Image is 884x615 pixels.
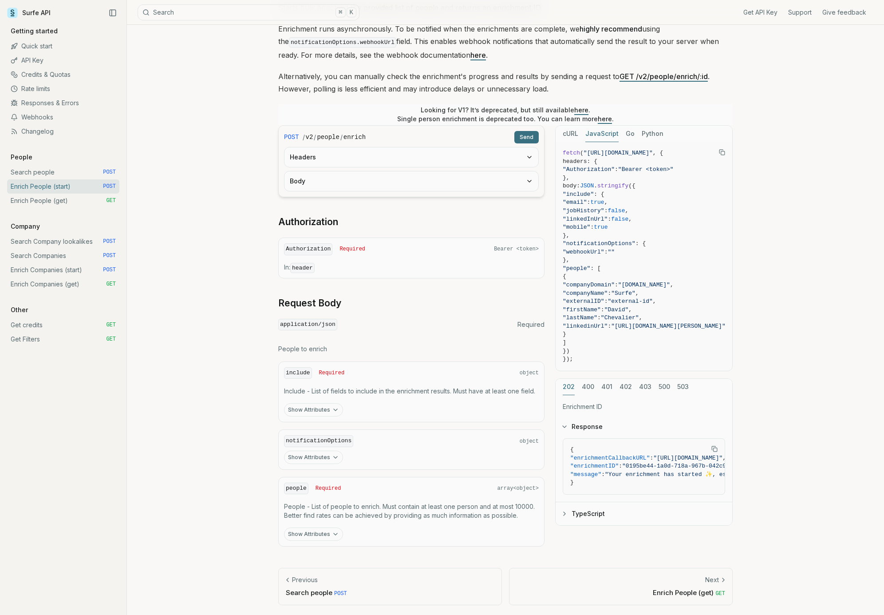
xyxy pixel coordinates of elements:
[642,126,663,142] button: Python
[601,306,604,313] span: :
[563,273,566,280] span: {
[7,96,119,110] a: Responses & Errors
[585,126,619,142] button: JavaScript
[563,290,608,297] span: "companyName"
[284,171,538,191] button: Body
[563,232,570,239] span: },
[653,150,663,156] span: , {
[601,471,605,478] span: :
[339,246,365,253] span: Required
[563,240,635,247] span: "notificationOptions"
[594,224,608,230] span: true
[635,240,646,247] span: : {
[103,252,116,259] span: POST
[284,133,299,142] span: POST
[284,502,539,520] p: People - List of people to enrich. Must contain at least one person and at most 10000. Better fin...
[659,379,670,395] button: 500
[278,70,733,95] p: Alternatively, you can manually check the enrichment's progress and results by sending a request ...
[334,591,347,597] span: POST
[284,387,539,396] p: Include - List of fields to include in the enrichment results. Must have at least one field.
[615,166,618,173] span: :
[563,224,590,230] span: "mobile"
[653,298,656,305] span: ,
[563,339,566,346] span: ]
[580,24,642,33] strong: highly recommend
[587,199,591,206] span: :
[517,588,725,597] p: Enrich People (get)
[286,588,494,597] p: Search people
[563,158,597,165] span: headers: {
[788,8,812,17] a: Support
[563,191,594,198] span: "include"
[284,435,353,447] code: notificationOptions
[608,323,611,329] span: :
[278,23,733,61] p: Enrichment runs asynchronously. To be notified when the enrichments are complete, we using the fi...
[590,224,594,230] span: :
[626,126,635,142] button: Go
[563,150,580,156] span: fetch
[103,266,116,274] span: POST
[347,8,356,17] kbd: K
[556,415,732,438] button: Response
[639,379,651,395] button: 403
[284,451,343,464] button: Show Attributes
[570,463,619,469] span: "enrichmentID"
[570,446,574,453] span: {
[7,6,51,20] a: Surfe API
[601,379,612,395] button: 401
[619,463,622,469] span: :
[604,298,608,305] span: :
[7,318,119,332] a: Get credits GET
[563,282,615,288] span: "companyDomain"
[608,207,625,214] span: false
[7,53,119,67] a: API Key
[520,438,539,445] span: object
[708,442,721,456] button: Copy Text
[650,455,653,461] span: :
[556,502,732,525] button: TypeScript
[509,568,733,605] a: NextEnrich People (get) GET
[563,166,615,173] span: "Authorization"
[563,183,580,189] span: body:
[743,8,777,17] a: Get API Key
[563,379,575,395] button: 202
[715,591,725,597] span: GET
[106,6,119,20] button: Collapse Sidebar
[597,183,628,189] span: stringify
[517,320,545,329] span: Required
[7,39,119,53] a: Quick start
[705,575,719,584] p: Next
[284,483,308,495] code: people
[335,8,345,17] kbd: ⌘
[317,133,339,142] code: people
[284,528,343,541] button: Show Attributes
[608,298,652,305] span: "external-id"
[7,27,61,36] p: Getting started
[106,321,116,329] span: GET
[653,455,722,461] span: "[URL][DOMAIN_NAME]"
[590,199,604,206] span: true
[284,367,312,379] code: include
[620,379,632,395] button: 402
[7,234,119,249] a: Search Company lookalikes POST
[494,246,539,253] span: Bearer <token>
[563,257,570,263] span: },
[594,191,604,198] span: : {
[670,282,674,288] span: ,
[715,146,729,159] button: Copy Text
[615,282,618,288] span: :
[103,183,116,190] span: POST
[7,165,119,179] a: Search people POST
[7,67,119,82] a: Credits & Quotas
[584,150,653,156] span: "[URL][DOMAIN_NAME]"
[7,332,119,346] a: Get Filters GET
[628,183,635,189] span: ({
[570,455,650,461] span: "enrichmentCallbackURL"
[611,323,725,329] span: "[URL][DOMAIN_NAME][PERSON_NAME]"
[7,222,43,231] p: Company
[563,314,597,321] span: "lastName"
[563,126,578,142] button: cURL
[278,319,337,331] code: application/json
[563,175,570,181] span: },
[289,37,396,48] code: notificationOptions.webhookUrl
